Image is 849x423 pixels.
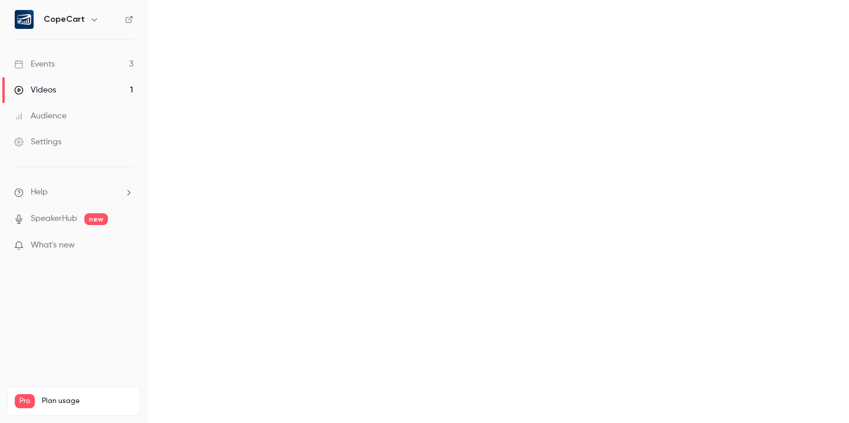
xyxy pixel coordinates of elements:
img: CopeCart [15,10,34,29]
div: Events [14,58,55,70]
span: Help [31,186,48,199]
div: Audience [14,110,67,122]
a: SpeakerHub [31,213,77,225]
div: Videos [14,84,56,96]
span: Pro [15,394,35,408]
div: Settings [14,136,61,148]
span: What's new [31,239,75,252]
span: new [84,213,108,225]
li: help-dropdown-opener [14,186,133,199]
span: Plan usage [42,396,133,406]
h6: CopeCart [44,14,85,25]
iframe: Noticeable Trigger [119,240,133,251]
